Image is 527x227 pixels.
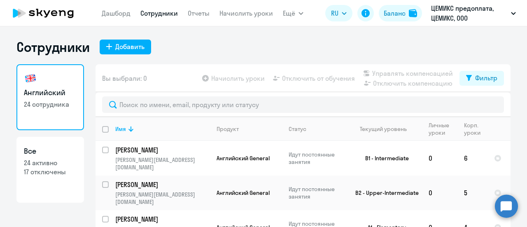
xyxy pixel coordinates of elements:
button: Фильтр [459,71,504,86]
div: Имя [115,125,126,133]
a: [PERSON_NAME] [115,215,210,224]
p: 24 сотрудника [24,100,77,109]
div: Корп. уроки [464,122,487,136]
td: B1 - Intermediate [345,141,422,176]
button: ЦЕМИКС предоплата, ЦЕМИКС, ООО [427,3,520,23]
img: english [24,72,37,85]
button: RU [325,5,352,21]
a: [PERSON_NAME] [115,180,210,189]
a: Сотрудники [140,9,178,17]
p: [PERSON_NAME] [115,145,208,154]
td: 0 [422,141,457,176]
div: Продукт [217,125,239,133]
span: RU [331,8,338,18]
span: Английский General [217,154,270,162]
p: [PERSON_NAME][EMAIL_ADDRESS][DOMAIN_NAME] [115,191,210,206]
div: Баланс [384,8,406,18]
div: Фильтр [475,73,497,83]
h3: Английский [24,87,77,98]
p: Идут постоянные занятия [289,185,345,200]
div: Статус [289,125,306,133]
a: Начислить уроки [219,9,273,17]
div: Текущий уровень [360,125,407,133]
a: Английский24 сотрудника [16,64,84,130]
h1: Сотрудники [16,39,90,55]
a: [PERSON_NAME] [115,145,210,154]
div: Имя [115,125,210,133]
p: 24 активно [24,158,77,167]
button: Балансbalance [379,5,422,21]
div: Текущий уровень [352,125,422,133]
h3: Все [24,146,77,157]
td: 5 [457,176,487,210]
img: balance [409,9,417,17]
p: [PERSON_NAME] [115,215,208,224]
a: Дашборд [102,9,131,17]
span: Ещё [283,8,295,18]
p: [PERSON_NAME][EMAIL_ADDRESS][DOMAIN_NAME] [115,156,210,171]
input: Поиск по имени, email, продукту или статусу [102,96,504,113]
span: Английский General [217,189,270,197]
div: Добавить [115,42,145,51]
button: Ещё [283,5,303,21]
p: ЦЕМИКС предоплата, ЦЕМИКС, ООО [431,3,508,23]
button: Добавить [100,40,151,54]
div: Личные уроки [429,122,457,136]
p: 17 отключены [24,167,77,176]
td: 6 [457,141,487,176]
a: Отчеты [188,9,210,17]
td: 0 [422,176,457,210]
p: Идут постоянные занятия [289,151,345,166]
td: B2 - Upper-Intermediate [345,176,422,210]
a: Все24 активно17 отключены [16,137,84,203]
span: Вы выбрали: 0 [102,73,147,83]
p: [PERSON_NAME] [115,180,208,189]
